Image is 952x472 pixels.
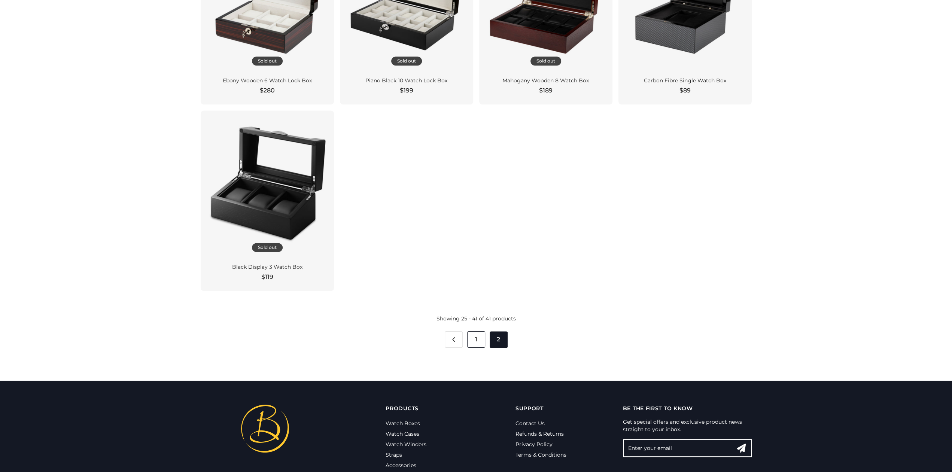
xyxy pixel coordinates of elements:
span: 2 [490,331,508,348]
span: $280 [260,86,275,95]
a: Straps [386,451,402,458]
button: Search [731,439,752,457]
a: Privacy Policy [515,441,553,448]
div: Carbon Fibre Single Watch Box [627,77,743,84]
a: Refunds & Returns [515,430,564,437]
div: Piano Black 10 Watch Lock Box [349,77,464,84]
p: Support [515,405,566,412]
p: Be the first to know [623,405,752,412]
a: Terms & Conditions [515,451,566,458]
p: Get special offers and exclusive product news straight to your inbox. [623,418,752,433]
a: Accessories [386,462,416,469]
a: Watch Winders [386,441,426,448]
span: $199 [400,86,413,95]
div: Ebony Wooden 6 Watch Lock Box [210,77,325,84]
a: 1 [467,331,485,348]
span: $119 [261,272,273,281]
a: Sold out Black Display 3 Watch Box $119 [201,110,334,291]
p: Products [386,405,426,412]
span: $189 [539,86,553,95]
nav: Pagination [445,331,508,348]
a: Contact Us [515,420,545,427]
span: $89 [679,86,691,95]
input: Enter your email [623,439,752,457]
div: Showing 25 - 41 of 41 products [201,315,752,322]
a: Watch Boxes [386,420,420,427]
a: Watch Cases [386,430,419,437]
div: Black Display 3 Watch Box [210,264,325,271]
div: Mahogany Wooden 8 Watch Box [488,77,603,84]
